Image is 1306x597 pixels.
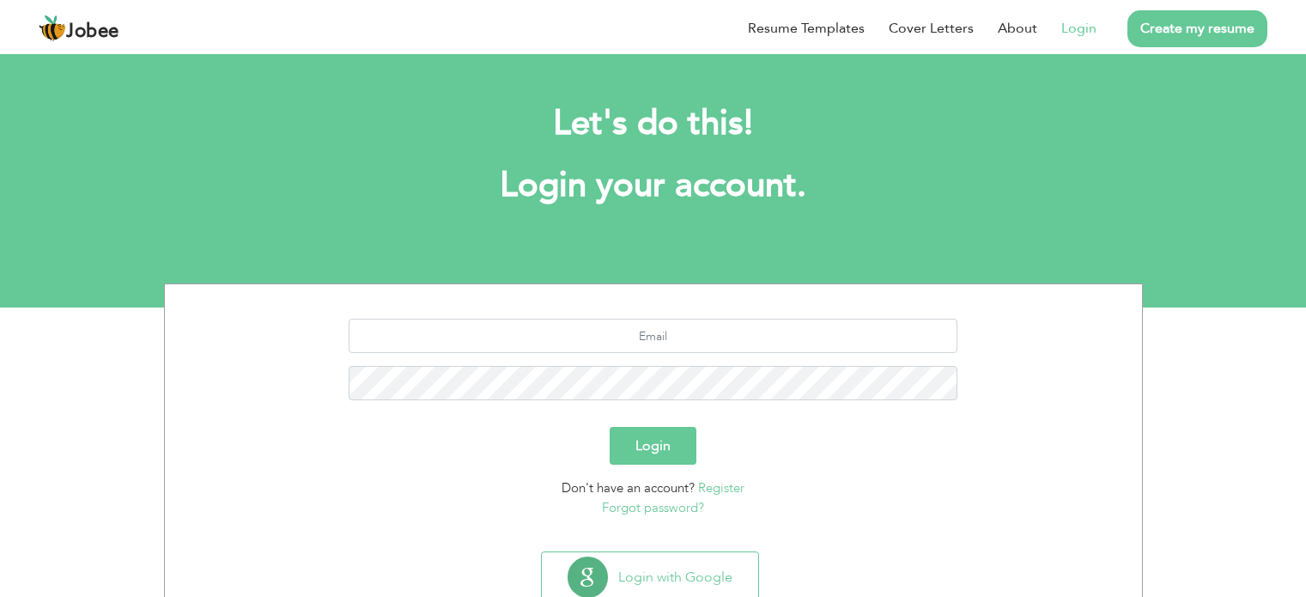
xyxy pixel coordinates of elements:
[349,319,957,353] input: Email
[1127,10,1267,47] a: Create my resume
[39,15,119,42] a: Jobee
[190,101,1117,146] h2: Let's do this!
[748,18,865,39] a: Resume Templates
[998,18,1037,39] a: About
[698,479,744,496] a: Register
[190,163,1117,208] h1: Login your account.
[602,499,704,516] a: Forgot password?
[66,22,119,41] span: Jobee
[39,15,66,42] img: jobee.io
[562,479,695,496] span: Don't have an account?
[1061,18,1096,39] a: Login
[610,427,696,465] button: Login
[889,18,974,39] a: Cover Letters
